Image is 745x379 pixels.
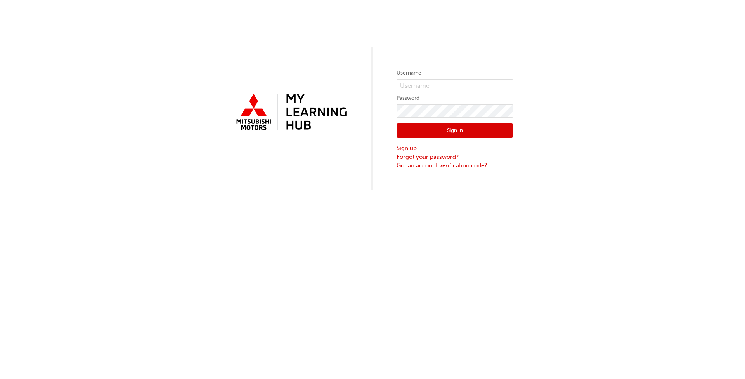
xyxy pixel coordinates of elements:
label: Username [397,68,513,78]
img: mmal [232,90,348,135]
button: Sign In [397,123,513,138]
label: Password [397,94,513,103]
input: Username [397,79,513,92]
a: Forgot your password? [397,153,513,162]
a: Sign up [397,144,513,153]
a: Got an account verification code? [397,161,513,170]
